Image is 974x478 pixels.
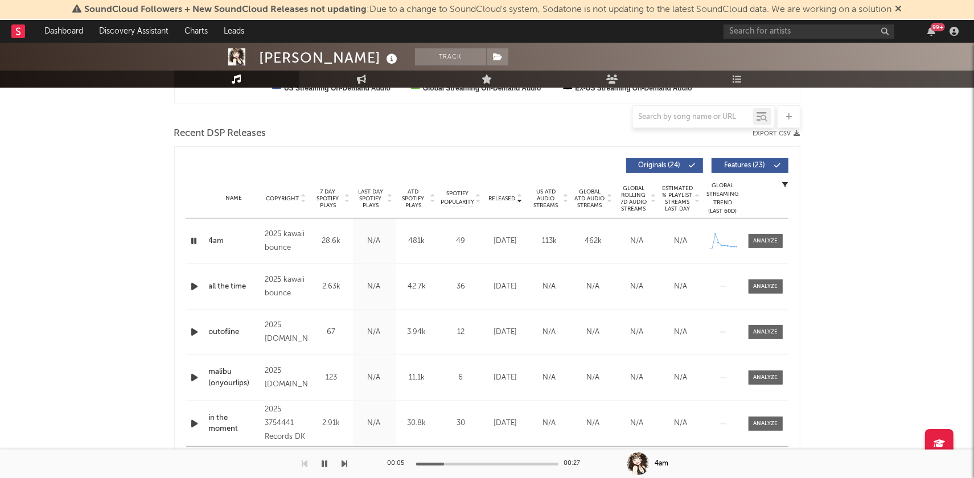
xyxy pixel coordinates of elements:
div: 462k [574,236,613,247]
div: Global Streaming Trend (Last 60D) [706,182,740,216]
span: Global Rolling 7D Audio Streams [618,185,650,212]
div: [DATE] [487,281,525,292]
span: US ATD Audio Streams [531,188,562,209]
div: 28.6k [313,236,350,247]
div: [PERSON_NAME] [260,48,401,67]
div: 123 [313,372,350,384]
input: Search for artists [724,24,894,39]
div: 2025 kawaii bounce [265,273,307,300]
span: SoundCloud Followers + New SoundCloud Releases not updating [84,5,367,14]
a: malibu (onyourlips) [209,366,260,389]
div: 3.94k [398,327,435,338]
div: 30.8k [398,418,435,429]
div: N/A [662,327,700,338]
div: N/A [618,281,656,292]
button: Features(23) [712,158,788,173]
span: Spotify Popularity [441,189,474,207]
a: 4am [209,236,260,247]
div: 2025 kawaii bounce [265,228,307,255]
div: 113k [531,236,569,247]
span: Copyright [266,195,299,202]
div: 4am [655,459,669,469]
a: all the time [209,281,260,292]
a: in the moment [209,413,260,435]
div: N/A [618,327,656,338]
div: N/A [356,418,393,429]
button: Originals(24) [626,158,703,173]
div: N/A [662,281,700,292]
div: N/A [356,327,393,338]
div: [DATE] [487,236,525,247]
div: [DATE] [487,372,525,384]
span: Last Day Spotify Plays [356,188,386,209]
a: Charts [176,20,216,43]
div: N/A [574,418,613,429]
button: Track [415,48,486,65]
text: Global Streaming On-Demand Audio [422,84,541,92]
div: N/A [531,418,569,429]
div: N/A [574,327,613,338]
div: N/A [531,372,569,384]
div: [DATE] [487,327,525,338]
div: 00:05 [388,457,410,471]
button: 99+ [927,27,935,36]
input: Search by song name or URL [633,113,753,122]
div: N/A [662,418,700,429]
div: 99 + [931,23,945,31]
div: N/A [531,327,569,338]
div: 12 [441,327,481,338]
div: 6 [441,372,481,384]
a: Discovery Assistant [91,20,176,43]
a: Dashboard [36,20,91,43]
span: Released [489,195,516,202]
a: outofline [209,327,260,338]
div: N/A [618,418,656,429]
div: N/A [662,372,700,384]
text: Ex-US Streaming On-Demand Audio [575,84,692,92]
div: 67 [313,327,350,338]
span: 7 Day Spotify Plays [313,188,343,209]
div: N/A [356,236,393,247]
div: N/A [574,281,613,292]
div: 42.7k [398,281,435,292]
span: Features ( 23 ) [719,162,771,169]
span: Global ATD Audio Streams [574,188,606,209]
div: N/A [356,281,393,292]
span: Originals ( 24 ) [634,162,686,169]
div: [DATE] [487,418,525,429]
span: Dismiss [895,5,902,14]
button: Export CSV [753,130,800,137]
div: N/A [618,372,656,384]
div: 30 [441,418,481,429]
div: 00:27 [564,457,587,471]
div: 49 [441,236,481,247]
a: Leads [216,20,252,43]
div: 36 [441,281,481,292]
div: 2.91k [313,418,350,429]
div: Name [209,194,260,203]
div: N/A [618,236,656,247]
div: 11.1k [398,372,435,384]
div: 2025 [DOMAIN_NAME] [265,319,307,346]
div: N/A [662,236,700,247]
div: 2025 [DOMAIN_NAME] [265,364,307,392]
text: US Streaming On-Demand Audio [284,84,391,92]
span: : Due to a change to SoundCloud's system, Sodatone is not updating to the latest SoundCloud data.... [84,5,891,14]
span: ATD Spotify Plays [398,188,429,209]
div: 2025 3754441 Records DK [265,403,307,444]
span: Estimated % Playlist Streams Last Day [662,185,693,212]
div: 2.63k [313,281,350,292]
div: 481k [398,236,435,247]
div: N/A [356,372,393,384]
div: N/A [574,372,613,384]
span: Recent DSP Releases [174,127,266,141]
div: N/A [531,281,569,292]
